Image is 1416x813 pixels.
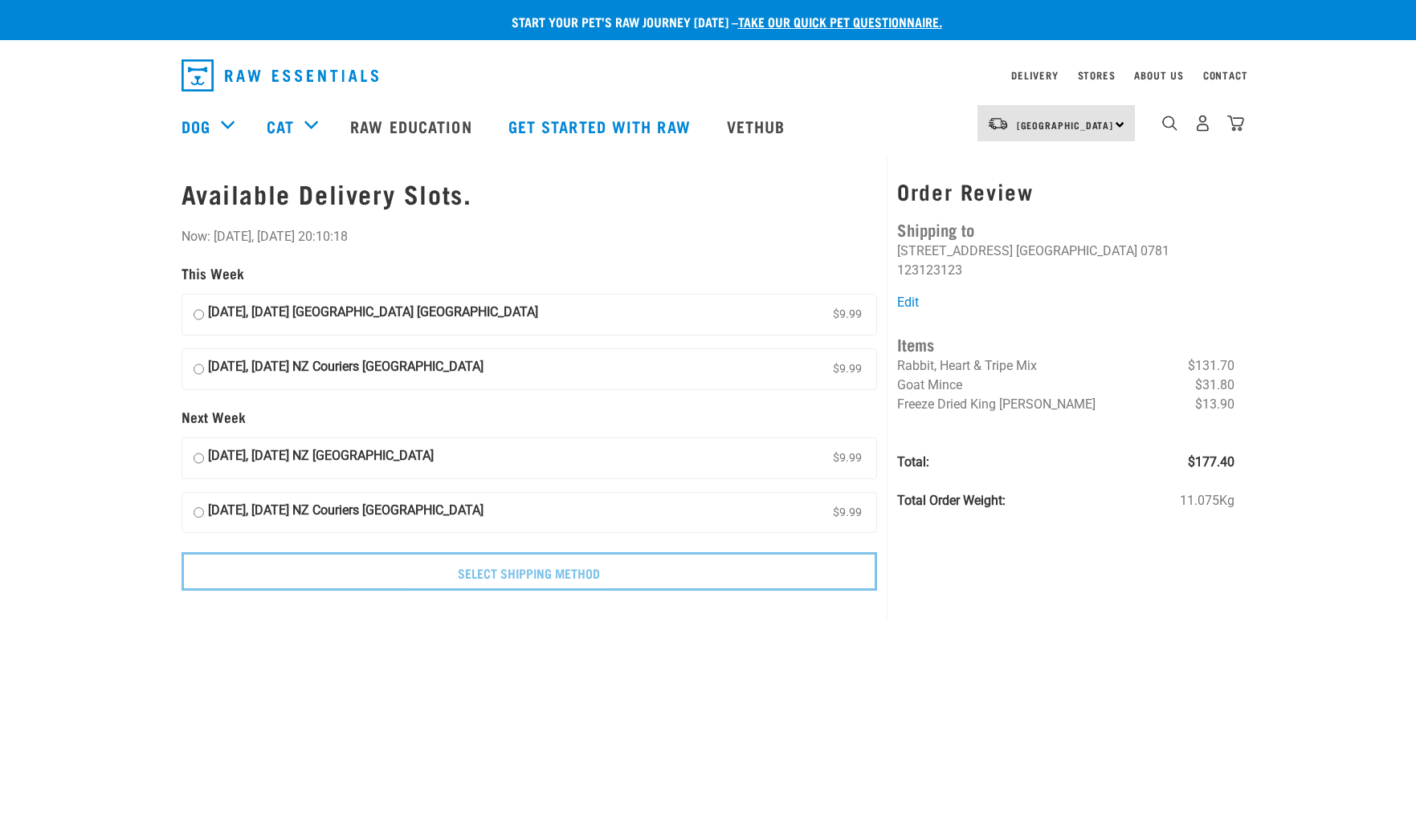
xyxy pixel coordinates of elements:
[1188,453,1234,472] span: $177.40
[1180,491,1234,510] span: 11.075Kg
[334,94,492,158] a: Raw Education
[1194,115,1211,132] img: user.png
[169,53,1248,98] nav: dropdown navigation
[182,59,378,91] img: Raw Essentials Logo
[711,94,806,158] a: Vethub
[208,501,484,525] strong: [DATE], [DATE] NZ Couriers [GEOGRAPHIC_DATA]
[194,303,204,327] input: [DATE], [DATE] [GEOGRAPHIC_DATA] [GEOGRAPHIC_DATA] $9.99
[830,303,865,327] span: $9.99
[182,114,210,138] a: Dog
[897,493,1006,508] strong: Total Order Weight:
[208,357,484,381] strong: [DATE], [DATE] NZ Couriers [GEOGRAPHIC_DATA]
[182,179,878,208] h1: Available Delivery Slots.
[1227,115,1244,132] img: home-icon@2x.png
[182,409,878,425] h5: Next Week
[492,94,711,158] a: Get started with Raw
[1017,122,1114,128] span: [GEOGRAPHIC_DATA]
[1016,243,1169,258] li: [GEOGRAPHIC_DATA] 0781
[897,262,962,278] li: 123123123
[1134,72,1183,78] a: About Us
[194,446,204,470] input: [DATE], [DATE] NZ [GEOGRAPHIC_DATA] $9.99
[1188,356,1234,376] span: $131.70
[830,446,865,470] span: $9.99
[897,377,962,392] span: Goat Mince
[1195,376,1234,395] span: $31.80
[208,303,538,327] strong: [DATE], [DATE] [GEOGRAPHIC_DATA] [GEOGRAPHIC_DATA]
[1078,72,1116,78] a: Stores
[987,116,1009,131] img: van-moving.png
[897,295,919,310] a: Edit
[897,331,1234,356] h4: Items
[830,357,865,381] span: $9.99
[182,227,878,591] form: Now: [DATE], [DATE] 20:10:18
[897,358,1037,373] span: Rabbit, Heart & Tripe Mix
[194,357,204,381] input: [DATE], [DATE] NZ Couriers [GEOGRAPHIC_DATA] $9.99
[182,552,878,591] input: Select Shipping Method
[194,501,204,525] input: [DATE], [DATE] NZ Couriers [GEOGRAPHIC_DATA] $9.99
[897,454,929,470] strong: Total:
[208,446,434,470] strong: [DATE], [DATE] NZ [GEOGRAPHIC_DATA]
[1162,116,1177,131] img: home-icon-1@2x.png
[738,18,942,25] a: take our quick pet questionnaire.
[1195,395,1234,414] span: $13.90
[897,396,1096,412] span: Freeze Dried King [PERSON_NAME]
[1011,72,1058,78] a: Delivery
[830,501,865,525] span: $9.99
[897,217,1234,242] h4: Shipping to
[897,179,1234,204] h3: Order Review
[267,114,294,138] a: Cat
[182,266,878,282] h5: This Week
[1203,72,1248,78] a: Contact
[897,243,1013,258] li: [STREET_ADDRESS]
